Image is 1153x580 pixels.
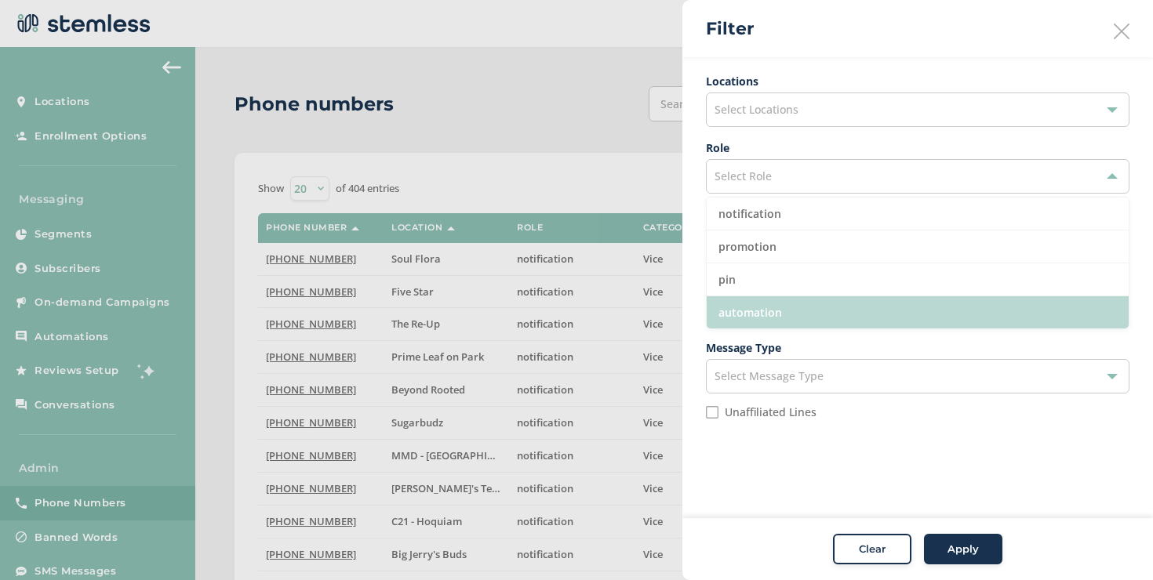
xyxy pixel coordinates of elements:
li: pin [707,263,1129,296]
li: promotion [707,230,1129,263]
h2: Filter [706,16,754,42]
label: Role [706,140,1129,156]
iframe: Chat Widget [1075,505,1153,580]
li: automation [707,296,1129,328]
span: Select Locations [715,102,798,117]
button: Clear [833,534,911,565]
span: Select Role [715,169,772,183]
span: Apply [947,542,979,557]
li: notification [707,198,1129,230]
span: Clear [859,542,886,557]
label: Unaffiliated Lines [725,407,817,418]
label: Locations [706,73,1129,89]
label: Message Type [706,339,1129,356]
span: Select Message Type [715,368,824,383]
button: Apply [924,534,1002,565]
